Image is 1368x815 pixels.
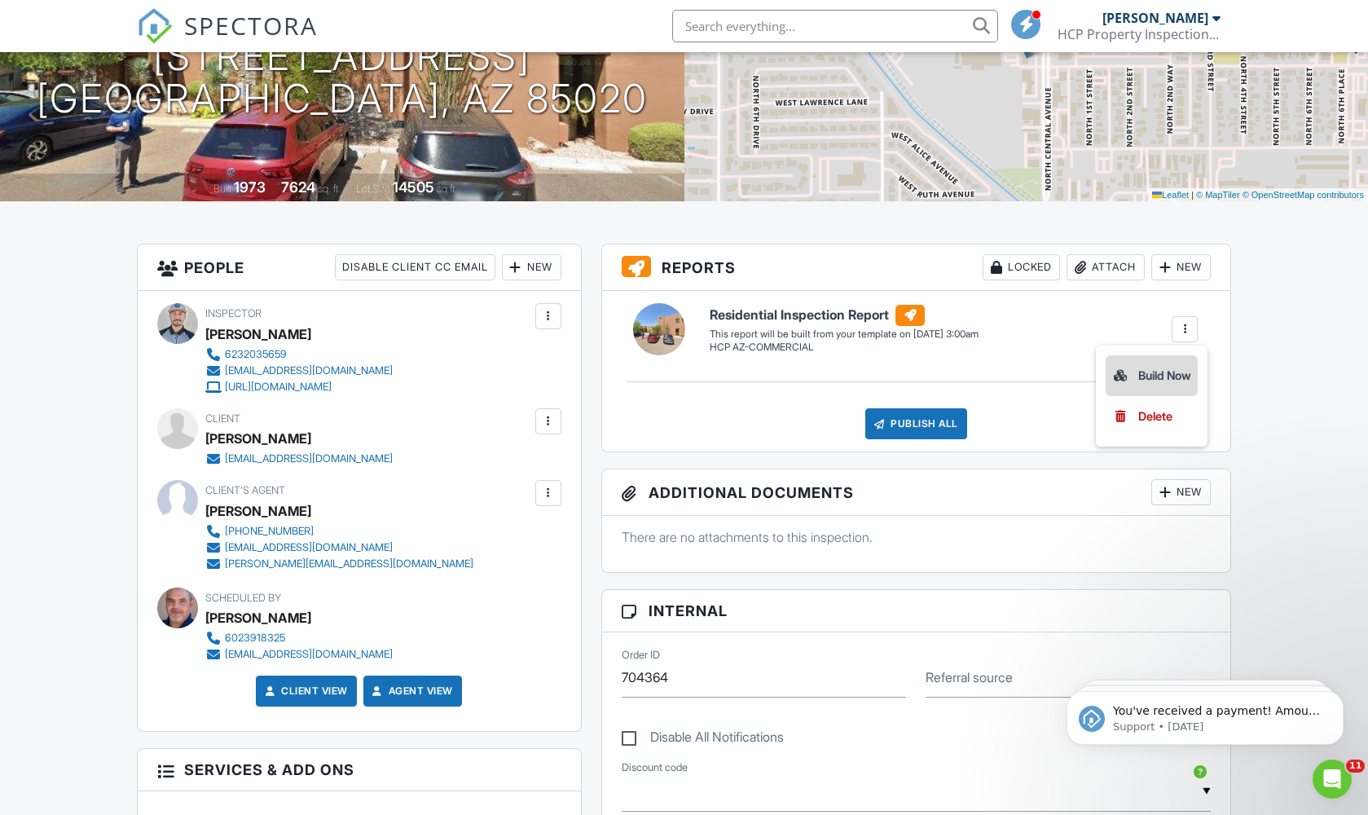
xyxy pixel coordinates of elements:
[225,452,393,465] div: [EMAIL_ADDRESS][DOMAIN_NAME]
[225,525,314,538] div: [PHONE_NUMBER]
[205,630,393,646] a: 6023918325
[213,183,231,195] span: Built
[234,178,266,196] div: 1973
[1112,407,1191,425] a: Delete
[602,244,1231,291] h3: Reports
[205,346,393,363] a: 6232035659
[1196,190,1240,200] a: © MapTiler
[205,412,240,425] span: Client
[622,760,688,775] label: Discount code
[138,244,581,291] h3: People
[225,648,393,661] div: [EMAIL_ADDRESS][DOMAIN_NAME]
[1138,407,1172,425] div: Delete
[356,183,390,195] span: Lot Size
[262,683,348,699] a: Client View
[281,178,315,196] div: 7624
[1106,355,1198,396] a: Build Now
[225,364,393,377] div: [EMAIL_ADDRESS][DOMAIN_NAME]
[318,183,341,195] span: sq. ft.
[622,648,660,663] label: Order ID
[502,254,561,280] div: New
[205,646,393,663] a: [EMAIL_ADDRESS][DOMAIN_NAME]
[1151,254,1211,280] div: New
[37,35,648,121] h1: [STREET_ADDRESS] [GEOGRAPHIC_DATA], AZ 85020
[1191,190,1194,200] span: |
[205,451,393,467] a: [EMAIL_ADDRESS][DOMAIN_NAME]
[437,183,457,195] span: sq.ft.
[184,8,318,42] span: SPECTORA
[710,305,979,326] h6: Residential Inspection Report
[205,307,262,319] span: Inspector
[1152,190,1189,200] a: Leaflet
[225,348,287,361] div: 6232035659
[1058,26,1221,42] div: HCP Property Inspections Arizona
[225,557,473,570] div: [PERSON_NAME][EMAIL_ADDRESS][DOMAIN_NAME]
[205,379,393,395] a: [URL][DOMAIN_NAME]
[926,668,1013,686] label: Referral source
[1042,657,1368,771] iframe: Intercom notifications message
[205,363,393,379] a: [EMAIL_ADDRESS][DOMAIN_NAME]
[1313,760,1352,799] iframe: Intercom live chat
[1112,366,1191,385] div: Build Now
[205,540,473,556] a: [EMAIL_ADDRESS][DOMAIN_NAME]
[225,541,393,554] div: [EMAIL_ADDRESS][DOMAIN_NAME]
[205,606,311,630] div: [PERSON_NAME]
[1243,190,1364,200] a: © OpenStreetMap contributors
[138,749,581,791] h3: Services & Add ons
[983,254,1060,280] div: Locked
[1151,479,1211,505] div: New
[225,632,285,645] div: 6023918325
[205,499,311,523] a: [PERSON_NAME]
[205,523,473,540] a: [PHONE_NUMBER]
[205,484,285,496] span: Client's Agent
[1102,10,1208,26] div: [PERSON_NAME]
[335,254,495,280] div: Disable Client CC Email
[602,469,1231,516] h3: Additional Documents
[205,592,281,604] span: Scheduled By
[225,381,332,394] div: [URL][DOMAIN_NAME]
[369,683,453,699] a: Agent View
[865,408,967,439] div: Publish All
[137,22,318,56] a: SPECTORA
[205,556,473,572] a: [PERSON_NAME][EMAIL_ADDRESS][DOMAIN_NAME]
[137,8,173,44] img: The Best Home Inspection Software - Spectora
[710,328,979,341] div: This report will be built from your template on [DATE] 3:00am
[205,322,311,346] div: [PERSON_NAME]
[393,178,434,196] div: 14505
[602,590,1231,632] h3: Internal
[622,729,784,750] label: Disable All Notifications
[672,10,998,42] input: Search everything...
[1346,760,1365,773] span: 11
[1067,254,1145,280] div: Attach
[622,528,1212,546] p: There are no attachments to this inspection.
[710,341,979,355] div: HCP AZ-COMMERCIAL
[205,426,311,451] div: [PERSON_NAME]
